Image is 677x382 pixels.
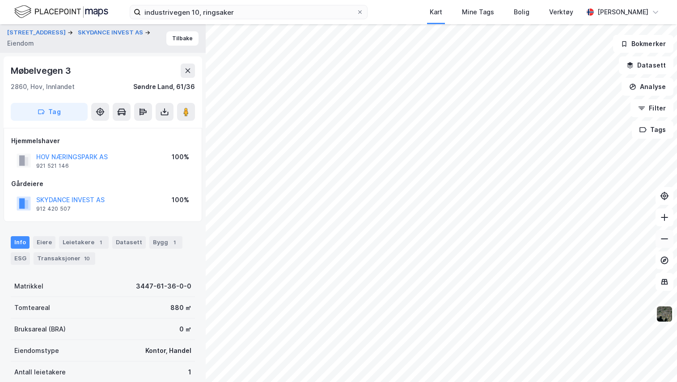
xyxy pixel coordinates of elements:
[549,7,573,17] div: Verktøy
[11,178,195,189] div: Gårdeiere
[7,38,34,49] div: Eiendom
[136,281,191,292] div: 3447-61-36-0-0
[172,152,189,162] div: 100%
[170,302,191,313] div: 880 ㎡
[597,7,648,17] div: [PERSON_NAME]
[514,7,529,17] div: Bolig
[613,35,673,53] button: Bokmerker
[622,78,673,96] button: Analyse
[462,7,494,17] div: Mine Tags
[14,302,50,313] div: Tomteareal
[14,4,108,20] img: logo.f888ab2527a4732fd821a326f86c7f29.svg
[82,254,92,263] div: 10
[172,195,189,205] div: 100%
[14,324,66,335] div: Bruksareal (BRA)
[632,339,677,382] div: Kontrollprogram for chat
[33,236,55,249] div: Eiere
[78,28,145,37] button: SKYDANCE INVEST AS
[166,31,199,46] button: Tilbake
[133,81,195,92] div: Søndre Land, 61/36
[14,367,66,378] div: Antall leietakere
[632,339,677,382] iframe: Chat Widget
[112,236,146,249] div: Datasett
[7,28,68,37] button: [STREET_ADDRESS]
[188,367,191,378] div: 1
[430,7,442,17] div: Kart
[36,162,69,170] div: 921 521 146
[34,252,95,265] div: Transaksjoner
[59,236,109,249] div: Leietakere
[14,345,59,356] div: Eiendomstype
[11,81,75,92] div: 2860, Hov, Innlandet
[619,56,673,74] button: Datasett
[145,345,191,356] div: Kontor, Handel
[96,238,105,247] div: 1
[11,136,195,146] div: Hjemmelshaver
[11,103,88,121] button: Tag
[11,236,30,249] div: Info
[656,306,673,323] img: 9k=
[11,252,30,265] div: ESG
[179,324,191,335] div: 0 ㎡
[36,205,71,212] div: 912 420 507
[14,281,43,292] div: Matrikkel
[149,236,182,249] div: Bygg
[11,64,73,78] div: Møbelvegen 3
[141,5,356,19] input: Søk på adresse, matrikkel, gårdeiere, leietakere eller personer
[170,238,179,247] div: 1
[632,121,673,139] button: Tags
[630,99,673,117] button: Filter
